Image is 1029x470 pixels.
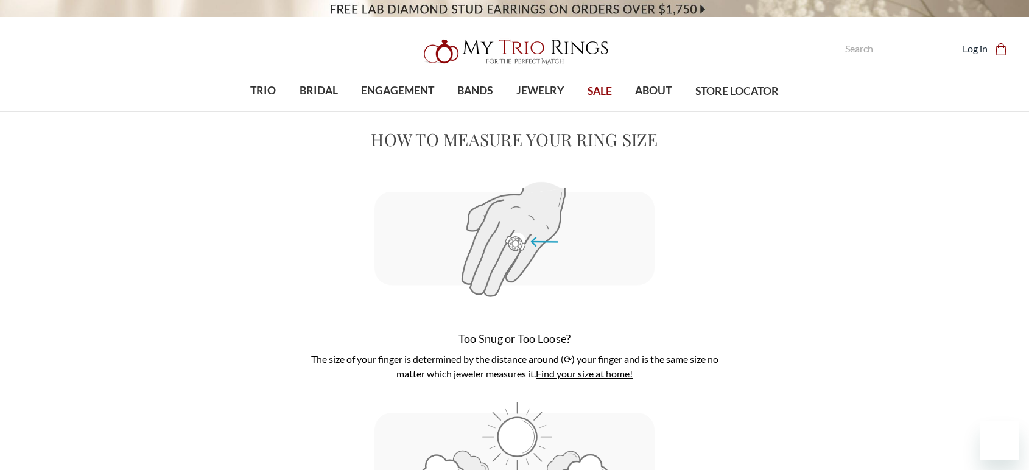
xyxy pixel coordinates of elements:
button: submenu toggle [534,111,546,112]
a: JEWELRY [505,71,576,111]
button: submenu toggle [312,111,325,112]
button: submenu toggle [257,111,269,112]
span: BANDS [457,83,493,99]
span: JEWELRY [516,83,564,99]
input: Search and use arrows or TAB to navigate results [840,40,955,57]
a: BRIDAL [287,71,349,111]
a: Log in [963,41,988,56]
a: SALE [576,72,623,111]
button: submenu toggle [469,111,481,112]
span: SALE [588,83,612,99]
button: submenu toggle [647,111,659,112]
span: ⟳ [564,353,572,365]
span: ENGAGEMENT [361,83,434,99]
span: TRIO [250,83,276,99]
span: The size of your finger is determined by the distance around ( ) your finger and is the same size... [311,353,718,379]
a: Find your size at home! [536,368,633,379]
span: ABOUT [635,83,672,99]
a: BANDS [446,71,504,111]
span: Too Snug or Too Loose? [458,332,571,345]
a: Cart with 0 items [995,41,1014,56]
span: STORE LOCATOR [695,83,779,99]
a: STORE LOCATOR [684,72,790,111]
svg: cart.cart_preview [995,43,1007,55]
a: ENGAGEMENT [349,71,446,111]
a: ABOUT [623,71,683,111]
span: BRIDAL [300,83,338,99]
img: My Trio Rings [417,32,612,71]
a: My Trio Rings [298,32,731,71]
a: TRIO [239,71,287,111]
iframe: Button to launch messaging window [980,421,1019,460]
button: submenu toggle [392,111,404,112]
h1: How To Measure Your Ring Size [83,127,946,152]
